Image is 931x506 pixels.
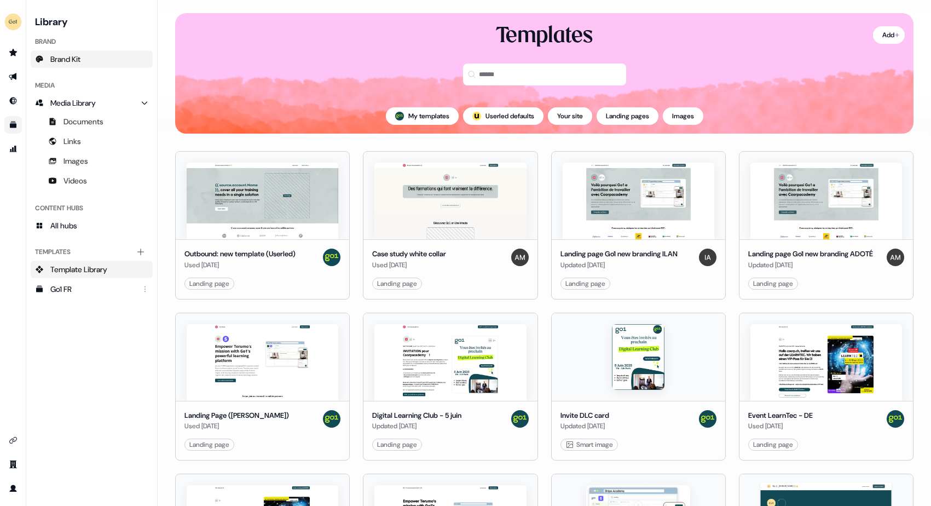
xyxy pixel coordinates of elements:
img: userled logo [472,112,481,120]
a: Documents [31,113,153,130]
a: Go to profile [4,480,22,497]
button: userled logo;Userled defaults [463,107,543,125]
div: Updated [DATE] [560,421,609,432]
div: Used [DATE] [184,260,296,271]
div: Landing Page ([PERSON_NAME]) [184,410,289,421]
a: Media Library [31,94,153,112]
div: Landing page [565,278,605,289]
button: Event LearnTec - DEEvent LearnTec - DEUsed [DATE]AntoineLanding page [739,313,913,461]
img: Antoine [887,410,904,428]
img: Digital Learning Club - 5 juin [374,324,526,401]
img: Antoine [395,112,404,120]
img: Antoine [323,410,340,428]
span: Brand Kit [50,54,80,65]
div: Updated [DATE] [372,421,461,432]
button: Images [663,107,703,125]
span: Videos [63,175,87,186]
img: Antoine [699,410,716,428]
button: Invite DLC cardInvite DLC cardUpdated [DATE]Antoine Smart image [551,313,726,461]
div: Landing page Go1 new branding ILAN [560,249,678,260]
img: alexandre [887,249,904,266]
a: Go to integrations [4,432,22,449]
a: Template Library [31,261,153,278]
div: Media [31,77,153,94]
div: Used [DATE] [372,260,446,271]
img: Landing page Go1 new branding ILAN [563,163,714,239]
div: Templates [31,243,153,261]
div: Used [DATE] [748,421,813,432]
button: Add [873,26,905,44]
span: Template Library [50,264,107,275]
div: Event LearnTec - DE [748,410,813,421]
img: Antoine [511,410,529,428]
button: Landing page Go1 new branding ADOTÉLanding page Go1 new branding ADOTÉUpdated [DATE]alexandreLand... [739,151,913,300]
a: Go to templates [4,116,22,134]
button: Landing Page (ryan)Landing Page ([PERSON_NAME])Used [DATE]AntoineLanding page [175,313,350,461]
div: Go1 FR [50,284,135,295]
a: Links [31,133,153,150]
a: All hubs [31,217,153,234]
a: Go to outbound experience [4,68,22,85]
img: Invite DLC card [612,324,664,390]
img: Outbound: new template (Userled) [187,163,338,239]
img: Ilan [699,249,716,266]
a: Go to attribution [4,140,22,158]
div: Landing page [753,439,793,450]
div: Case study white collar [372,249,446,260]
div: Updated [DATE] [748,260,873,271]
div: Invite DLC card [560,410,609,421]
button: Landing page Go1 new branding ILANLanding page Go1 new branding ILANUpdated [DATE]IlanLanding page [551,151,726,300]
button: Your site [548,107,592,125]
span: Links [63,136,81,147]
span: Documents [63,116,103,127]
button: Outbound: new template (Userled)Outbound: new template (Userled)Used [DATE]AntoineLanding page [175,151,350,300]
span: All hubs [50,220,77,231]
div: Content Hubs [31,199,153,217]
span: Media Library [50,97,96,108]
div: Brand [31,33,153,50]
div: Landing page [189,439,229,450]
button: My templates [386,107,459,125]
a: Brand Kit [31,50,153,68]
div: Landing page [753,278,793,289]
h3: Library [31,13,153,28]
a: Videos [31,172,153,189]
div: Templates [496,22,593,50]
img: Event LearnTec - DE [750,324,902,401]
div: Digital Learning Club - 5 juin [372,410,461,421]
span: Images [63,156,88,166]
div: Landing page [377,278,417,289]
div: Landing page [377,439,417,450]
a: Go1 FR [31,280,153,298]
img: Case study white collar [374,163,526,239]
img: Landing page Go1 new branding ADOTÉ [750,163,902,239]
img: Antoine [323,249,340,266]
a: Go to prospects [4,44,22,61]
div: Landing page Go1 new branding ADOTÉ [748,249,873,260]
button: Digital Learning Club - 5 juinDigital Learning Club - 5 juinUpdated [DATE]AntoineLanding page [363,313,537,461]
button: Landing pages [597,107,658,125]
a: Go to Inbound [4,92,22,110]
div: Smart image [565,439,613,450]
button: Case study white collarCase study white collarUsed [DATE]alexandreLanding page [363,151,537,300]
div: ; [472,112,481,120]
div: Outbound: new template (Userled) [184,249,296,260]
a: Go to team [4,456,22,473]
img: Landing Page (ryan) [187,324,338,401]
a: Images [31,152,153,170]
div: Used [DATE] [184,421,289,432]
div: Landing page [189,278,229,289]
img: alexandre [511,249,529,266]
div: Updated [DATE] [560,260,678,271]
